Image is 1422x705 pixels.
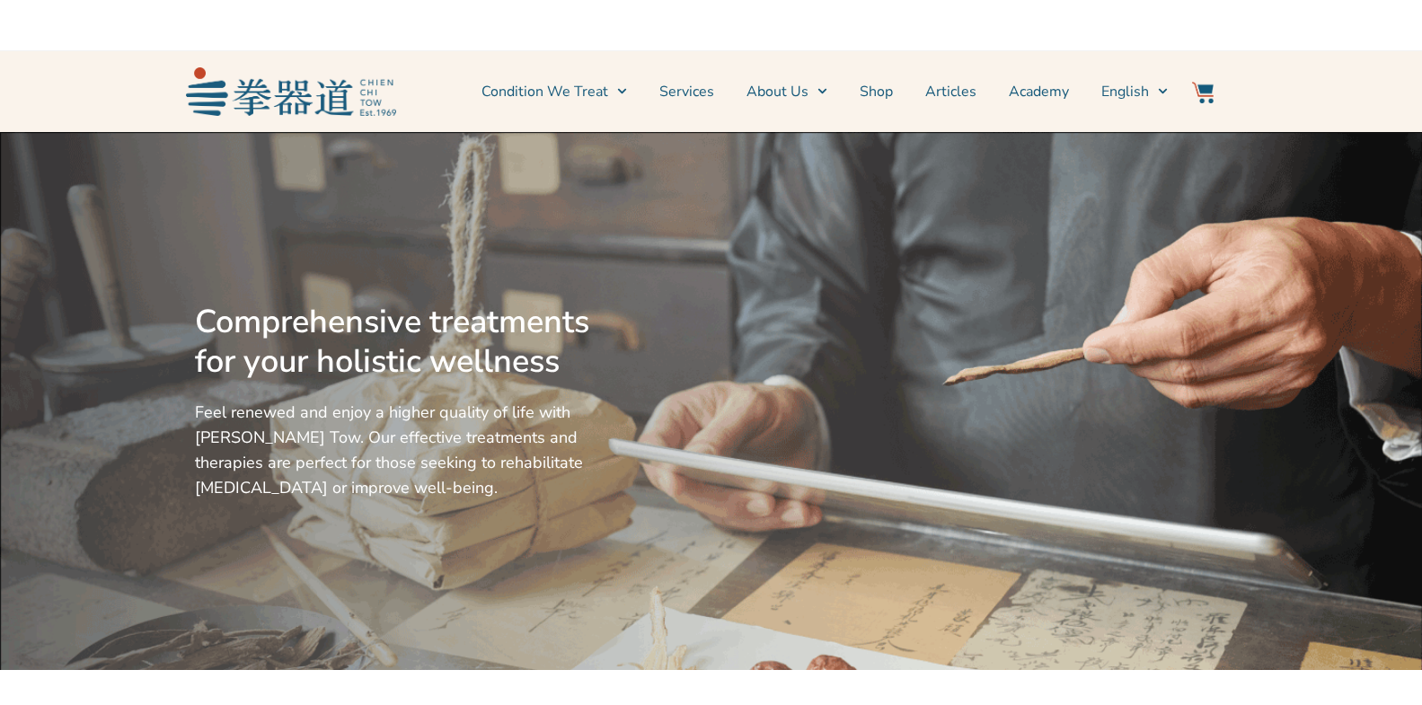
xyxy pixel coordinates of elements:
[1101,81,1149,102] span: English
[746,69,827,114] a: About Us
[195,400,597,500] p: Feel renewed and enjoy a higher quality of life with [PERSON_NAME] Tow. Our effective treatments ...
[481,69,627,114] a: Condition We Treat
[860,69,893,114] a: Shop
[195,303,597,382] h2: Comprehensive treatments for your holistic wellness
[1192,82,1214,103] img: Website Icon-03
[405,69,1169,114] nav: Menu
[925,69,976,114] a: Articles
[659,69,714,114] a: Services
[1101,69,1168,114] a: Switch to English
[1009,69,1069,114] a: Academy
